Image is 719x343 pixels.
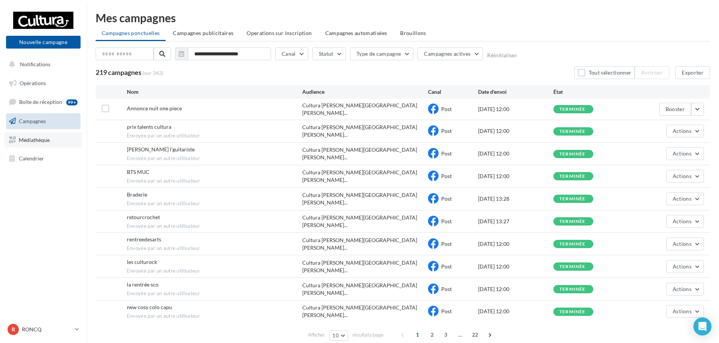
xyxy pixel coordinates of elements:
[441,128,452,134] span: Post
[673,308,692,314] span: Actions
[127,268,303,274] span: Envoyée par un autre utilisateur
[127,123,171,130] span: prix talents cultura
[127,259,157,265] span: les culturock
[20,61,50,67] span: Notifications
[478,285,553,293] div: [DATE] 12:00
[478,88,553,96] div: Date d'envoi
[666,192,704,205] button: Actions
[332,332,339,338] span: 10
[127,200,303,207] span: Envoyée par un autre utilisateur
[441,106,452,112] span: Post
[673,128,692,134] span: Actions
[127,304,172,310] span: new cosy colo capu
[302,282,428,297] span: Cultura [PERSON_NAME][GEOGRAPHIC_DATA][PERSON_NAME]...
[127,146,195,152] span: mathieu l'guitariste
[127,290,303,297] span: Envoyée par un autre utilisateur
[666,125,704,137] button: Actions
[302,236,428,252] span: Cultura [PERSON_NAME][GEOGRAPHIC_DATA][PERSON_NAME]...
[308,331,325,338] span: Afficher
[428,88,478,96] div: Canal
[559,174,586,179] div: terminée
[635,66,669,79] button: Archiver
[574,66,635,79] button: Tout sélectionner
[19,155,44,162] span: Calendrier
[400,30,426,36] span: Brouillons
[6,322,81,337] a: R RONCQ
[559,197,586,201] div: terminée
[302,102,428,117] span: Cultura [PERSON_NAME][GEOGRAPHIC_DATA][PERSON_NAME]...
[559,219,586,224] div: terminée
[441,195,452,202] span: Post
[5,56,79,72] button: Notifications
[5,151,82,166] a: Calendrier
[66,99,78,105] div: 99+
[20,80,46,86] span: Opérations
[666,238,704,250] button: Actions
[247,30,312,36] span: Operations sur inscription
[127,105,182,111] span: Annonce nuit one piece
[454,329,466,341] span: ...
[127,178,303,184] span: Envoyée par un autre utilisateur
[5,75,82,91] a: Opérations
[411,329,423,341] span: 1
[441,150,452,157] span: Post
[673,195,692,202] span: Actions
[302,146,428,161] span: Cultura [PERSON_NAME][GEOGRAPHIC_DATA][PERSON_NAME]...
[143,69,163,77] span: (sur 343)
[441,218,452,224] span: Post
[666,260,704,273] button: Actions
[19,99,62,105] span: Boîte de réception
[127,245,303,252] span: Envoyée par un autre utilisateur
[127,155,303,162] span: Envoyée par un autre utilisateur
[659,103,691,116] button: Booster
[22,326,72,333] p: RONCQ
[6,36,81,49] button: Nouvelle campagne
[559,264,586,269] div: terminée
[127,236,161,242] span: rentreedesarts
[441,263,452,270] span: Post
[559,152,586,157] div: terminée
[96,12,710,23] div: Mes campagnes
[559,287,586,292] div: terminée
[666,170,704,183] button: Actions
[478,105,553,113] div: [DATE] 12:00
[127,281,158,288] span: la rentrée sco
[478,172,553,180] div: [DATE] 12:00
[478,263,553,270] div: [DATE] 12:00
[673,218,692,224] span: Actions
[441,308,452,314] span: Post
[478,240,553,248] div: [DATE] 12:00
[302,169,428,184] span: Cultura [PERSON_NAME][GEOGRAPHIC_DATA][PERSON_NAME]...
[127,313,303,320] span: Envoyée par un autre utilisateur
[559,129,586,134] div: terminée
[559,107,586,112] div: terminée
[302,214,428,229] span: Cultura [PERSON_NAME][GEOGRAPHIC_DATA][PERSON_NAME]...
[487,52,517,58] button: Réinitialiser
[441,173,452,179] span: Post
[553,88,629,96] div: État
[478,308,553,315] div: [DATE] 12:00
[127,214,160,220] span: retourcrochet
[666,283,704,296] button: Actions
[350,47,414,60] button: Type de campagne
[302,191,428,206] span: Cultura [PERSON_NAME][GEOGRAPHIC_DATA][PERSON_NAME]...
[469,329,481,341] span: 22
[302,88,428,96] div: Audience
[302,259,428,274] span: Cultura [PERSON_NAME][GEOGRAPHIC_DATA][PERSON_NAME]...
[352,331,384,338] span: résultats/page
[302,304,428,319] span: Cultura [PERSON_NAME][GEOGRAPHIC_DATA][PERSON_NAME]...
[325,30,387,36] span: Campagnes automatisées
[5,94,82,110] a: Boîte de réception99+
[275,47,308,60] button: Canal
[417,47,483,60] button: Campagnes actives
[673,263,692,270] span: Actions
[559,242,586,247] div: terminée
[693,317,711,335] div: Open Intercom Messenger
[666,305,704,318] button: Actions
[302,123,428,139] span: Cultura [PERSON_NAME][GEOGRAPHIC_DATA][PERSON_NAME]...
[127,88,303,96] div: Nom
[96,68,142,76] span: 219 campagnes
[312,47,346,60] button: Statut
[127,191,147,198] span: Braderie
[673,286,692,292] span: Actions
